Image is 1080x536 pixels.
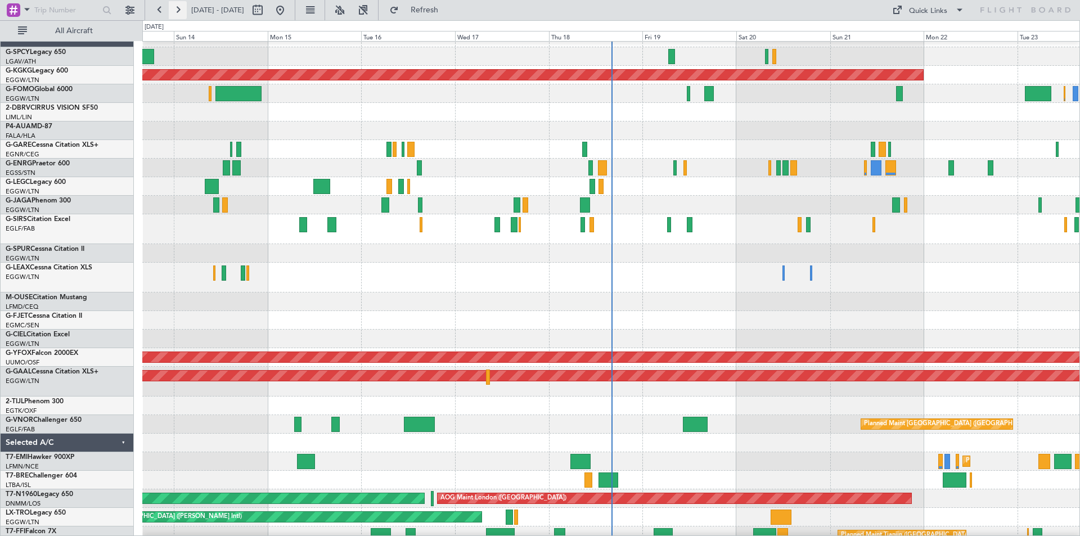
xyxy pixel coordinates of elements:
[191,5,244,15] span: [DATE] - [DATE]
[6,407,37,415] a: EGTK/OXF
[6,331,26,338] span: G-CIEL
[6,216,27,223] span: G-SIRS
[455,31,549,41] div: Wed 17
[886,1,970,19] button: Quick Links
[6,206,39,214] a: EGGW/LTN
[6,368,98,375] a: G-GAALCessna Citation XLS+
[6,150,39,159] a: EGNR/CEG
[6,142,98,148] a: G-GARECessna Citation XLS+
[6,294,33,301] span: M-OUSE
[6,264,30,271] span: G-LEAX
[6,340,39,348] a: EGGW/LTN
[6,123,52,130] a: P4-AUAMD-87
[6,254,39,263] a: EGGW/LTN
[6,368,31,375] span: G-GAAL
[6,313,28,319] span: G-FJET
[6,462,39,471] a: LFMN/NCE
[6,472,77,479] a: T7-BREChallenger 604
[6,417,33,424] span: G-VNOR
[6,113,32,121] a: LIML/LIN
[60,508,242,525] div: Unplanned Maint [GEOGRAPHIC_DATA] ([PERSON_NAME] Intl)
[6,105,98,111] a: 2-DBRVCIRRUS VISION SF50
[6,197,71,204] a: G-JAGAPhenom 300
[6,398,64,405] a: 2-TIJLPhenom 300
[6,417,82,424] a: G-VNORChallenger 650
[6,49,66,56] a: G-SPCYLegacy 650
[34,2,99,19] input: Trip Number
[6,179,30,186] span: G-LEGC
[6,216,70,223] a: G-SIRSCitation Excel
[12,22,122,40] button: All Aircraft
[6,294,87,301] a: M-OUSECitation Mustang
[6,224,35,233] a: EGLF/FAB
[864,416,1041,433] div: Planned Maint [GEOGRAPHIC_DATA] ([GEOGRAPHIC_DATA])
[6,313,82,319] a: G-FJETCessna Citation II
[440,490,566,507] div: AOG Maint London ([GEOGRAPHIC_DATA])
[6,321,39,330] a: EGMC/SEN
[6,105,30,111] span: 2-DBRV
[6,246,30,253] span: G-SPUR
[924,31,1018,41] div: Mon 22
[6,57,36,66] a: LGAV/ATH
[6,350,78,357] a: G-YFOXFalcon 2000EX
[6,160,32,167] span: G-ENRG
[6,528,25,535] span: T7-FFI
[830,31,924,41] div: Sun 21
[736,31,830,41] div: Sat 20
[6,169,35,177] a: EGSS/STN
[6,510,30,516] span: LX-TRO
[6,499,40,508] a: DNMM/LOS
[6,160,70,167] a: G-ENRGPraetor 600
[6,398,24,405] span: 2-TIJL
[6,142,31,148] span: G-GARE
[174,31,268,41] div: Sun 14
[6,86,34,93] span: G-FOMO
[361,31,455,41] div: Tue 16
[6,454,74,461] a: T7-EMIHawker 900XP
[6,518,39,526] a: EGGW/LTN
[6,472,29,479] span: T7-BRE
[6,264,92,271] a: G-LEAXCessna Citation XLS
[6,491,73,498] a: T7-N1960Legacy 650
[6,454,28,461] span: T7-EMI
[384,1,452,19] button: Refresh
[6,377,39,385] a: EGGW/LTN
[6,350,31,357] span: G-YFOX
[6,49,30,56] span: G-SPCY
[6,246,84,253] a: G-SPURCessna Citation II
[268,31,362,41] div: Mon 15
[29,27,119,35] span: All Aircraft
[6,123,31,130] span: P4-AUA
[6,94,39,103] a: EGGW/LTN
[6,358,39,367] a: UUMO/OSF
[6,67,32,74] span: G-KGKG
[642,31,736,41] div: Fri 19
[145,22,164,32] div: [DATE]
[6,510,66,516] a: LX-TROLegacy 650
[6,273,39,281] a: EGGW/LTN
[6,528,56,535] a: T7-FFIFalcon 7X
[6,187,39,196] a: EGGW/LTN
[6,132,35,140] a: FALA/HLA
[6,76,39,84] a: EGGW/LTN
[401,6,448,14] span: Refresh
[6,303,38,311] a: LFMD/CEQ
[6,331,70,338] a: G-CIELCitation Excel
[549,31,643,41] div: Thu 18
[6,197,31,204] span: G-JAGA
[6,491,37,498] span: T7-N1960
[6,481,31,489] a: LTBA/ISL
[909,6,947,17] div: Quick Links
[6,67,68,74] a: G-KGKGLegacy 600
[6,179,66,186] a: G-LEGCLegacy 600
[6,425,35,434] a: EGLF/FAB
[966,453,1073,470] div: Planned Maint [GEOGRAPHIC_DATA]
[6,86,73,93] a: G-FOMOGlobal 6000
